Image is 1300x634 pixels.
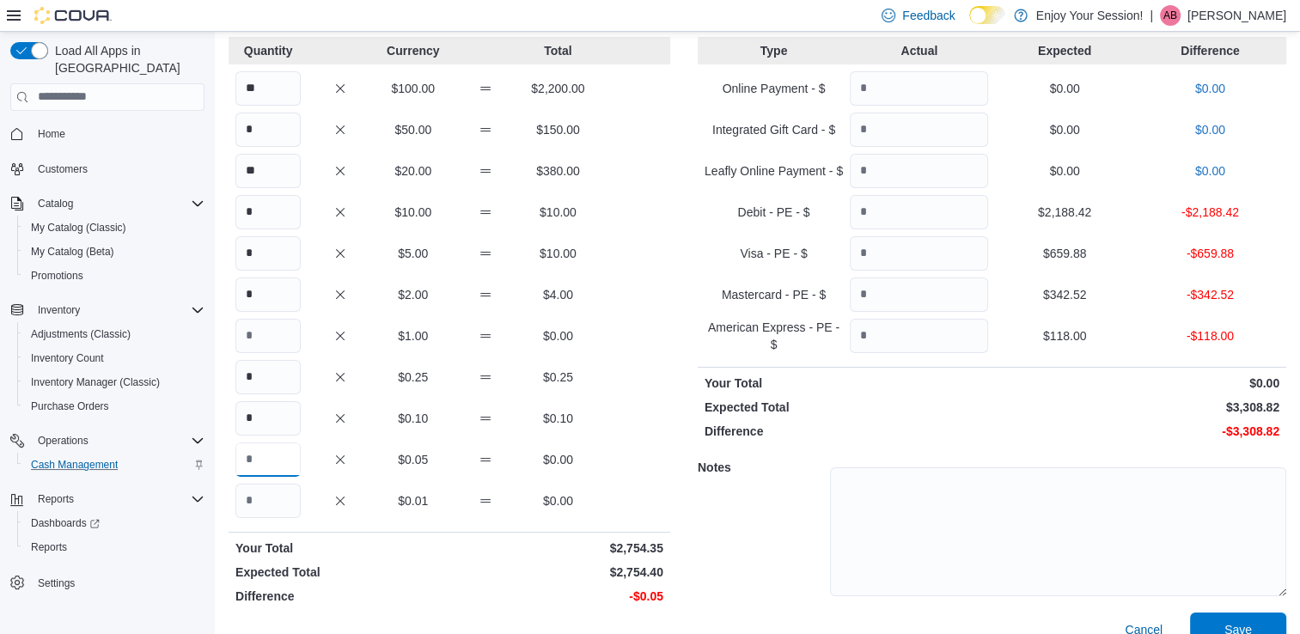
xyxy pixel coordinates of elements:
[38,127,65,141] span: Home
[525,451,590,468] p: $0.00
[850,277,988,312] input: Quantity
[902,7,955,24] span: Feedback
[705,245,843,262] p: Visa - PE - $
[24,324,137,344] a: Adjustments (Classic)
[1141,245,1279,262] p: -$659.88
[24,348,111,369] a: Inventory Count
[850,236,988,271] input: Quantity
[995,121,1133,138] p: $0.00
[381,369,446,386] p: $0.25
[235,195,301,229] input: Quantity
[705,80,843,97] p: Online Payment - $
[1160,5,1181,26] div: Andrea Bueno
[995,286,1133,303] p: $342.52
[24,217,204,238] span: My Catalog (Classic)
[31,123,204,144] span: Home
[381,410,446,427] p: $0.10
[31,430,95,451] button: Operations
[235,113,301,147] input: Quantity
[525,492,590,509] p: $0.00
[17,346,211,370] button: Inventory Count
[850,195,988,229] input: Quantity
[17,240,211,264] button: My Catalog (Beta)
[235,540,446,557] p: Your Total
[17,216,211,240] button: My Catalog (Classic)
[453,564,663,581] p: $2,754.40
[381,121,446,138] p: $50.00
[24,241,204,262] span: My Catalog (Beta)
[705,286,843,303] p: Mastercard - PE - $
[705,42,843,59] p: Type
[24,537,74,558] a: Reports
[1150,5,1153,26] p: |
[525,245,590,262] p: $10.00
[1036,5,1144,26] p: Enjoy Your Session!
[34,7,112,24] img: Cova
[850,154,988,188] input: Quantity
[38,197,73,210] span: Catalog
[3,570,211,594] button: Settings
[235,360,301,394] input: Quantity
[31,571,204,593] span: Settings
[17,370,211,394] button: Inventory Manager (Classic)
[31,245,114,259] span: My Catalog (Beta)
[705,399,989,416] p: Expected Total
[17,511,211,535] a: Dashboards
[24,513,204,533] span: Dashboards
[525,369,590,386] p: $0.25
[850,113,988,147] input: Quantity
[381,80,446,97] p: $100.00
[31,375,160,389] span: Inventory Manager (Classic)
[235,277,301,312] input: Quantity
[525,204,590,221] p: $10.00
[705,375,989,392] p: Your Total
[995,375,1279,392] p: $0.00
[995,80,1133,97] p: $0.00
[31,124,72,144] a: Home
[1141,121,1279,138] p: $0.00
[31,573,82,594] a: Settings
[24,265,90,286] a: Promotions
[3,487,211,511] button: Reports
[850,71,988,106] input: Quantity
[381,327,446,344] p: $1.00
[24,324,204,344] span: Adjustments (Classic)
[525,162,590,180] p: $380.00
[995,423,1279,440] p: -$3,308.82
[995,327,1133,344] p: $118.00
[17,264,211,288] button: Promotions
[381,451,446,468] p: $0.05
[525,80,590,97] p: $2,200.00
[381,162,446,180] p: $20.00
[38,434,88,448] span: Operations
[995,42,1133,59] p: Expected
[24,217,133,238] a: My Catalog (Classic)
[38,162,88,176] span: Customers
[24,454,125,475] a: Cash Management
[31,399,109,413] span: Purchase Orders
[1141,327,1279,344] p: -$118.00
[969,6,1005,24] input: Dark Mode
[381,492,446,509] p: $0.01
[17,322,211,346] button: Adjustments (Classic)
[3,156,211,181] button: Customers
[235,564,446,581] p: Expected Total
[235,71,301,106] input: Quantity
[850,319,988,353] input: Quantity
[31,159,95,180] a: Customers
[1141,204,1279,221] p: -$2,188.42
[31,269,83,283] span: Promotions
[705,319,843,353] p: American Express - PE - $
[38,303,80,317] span: Inventory
[31,300,204,320] span: Inventory
[24,265,204,286] span: Promotions
[525,286,590,303] p: $4.00
[24,537,204,558] span: Reports
[17,453,211,477] button: Cash Management
[31,489,204,509] span: Reports
[235,154,301,188] input: Quantity
[381,204,446,221] p: $10.00
[17,535,211,559] button: Reports
[17,394,211,418] button: Purchase Orders
[235,442,301,477] input: Quantity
